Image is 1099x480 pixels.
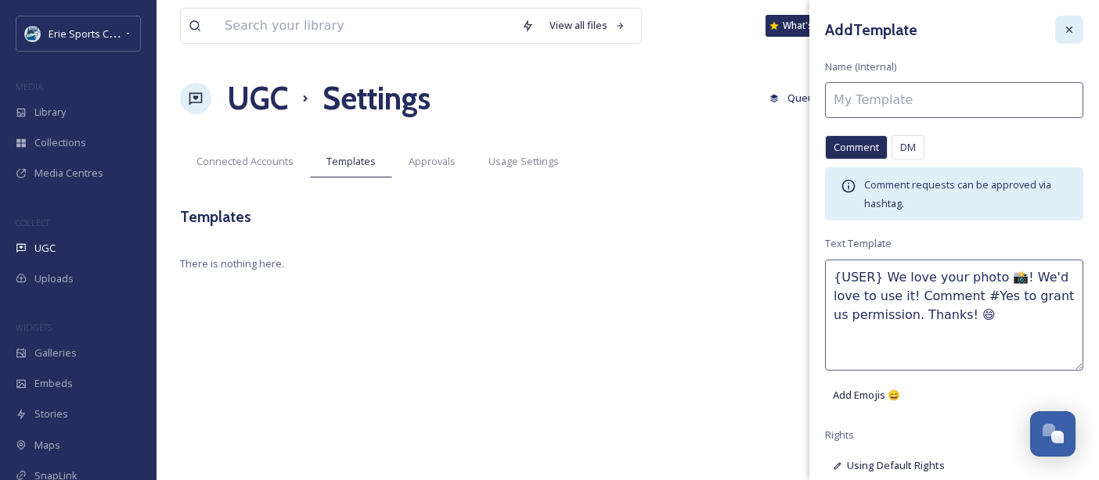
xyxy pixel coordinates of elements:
span: Name (Internal) [825,59,896,74]
span: Comment [834,140,879,155]
span: Media Centres [34,166,103,181]
span: Stories [34,407,68,421]
a: Queued [762,83,842,113]
input: Search your library [217,9,513,43]
span: COLLECT [16,217,49,228]
span: Erie Sports Commission [49,26,160,41]
input: My Template [825,82,1083,118]
span: Library [34,105,66,120]
span: Galleries [34,346,77,360]
a: View all files [542,10,633,41]
button: Queued [762,83,834,113]
span: DM [900,140,916,155]
span: Embeds [34,376,73,391]
span: Maps [34,438,60,453]
span: Text Template [825,236,892,251]
span: Collections [34,135,86,150]
h3: Add Template [825,19,917,41]
h3: Templates [180,206,251,228]
span: Uploads [34,271,74,286]
span: Rights [825,428,854,442]
textarea: {USER} We love your photo 📸! We'd love to use it! Comment #Yes to grant us permission. Thanks! 😄 [825,260,1083,371]
span: Using Default Rights [847,458,945,473]
button: Open Chat [1030,411,1076,457]
span: There is nothing here. [180,256,1076,271]
span: Add Emojis 😄 [833,388,900,403]
h1: Settings [322,75,431,122]
span: Comment requests can be approved via hashtag. [864,177,1051,210]
span: Usage Settings [488,154,559,169]
a: What's New [766,15,844,37]
a: UGC [227,75,288,122]
img: VisitErie_ESC_Logo_white-type-v2%20%281%29.png [25,26,41,41]
span: WIDGETS [16,321,52,333]
span: Connected Accounts [196,154,294,169]
span: UGC [34,241,56,256]
span: MEDIA [16,81,43,92]
span: Templates [326,154,376,169]
span: Approvals [409,154,456,169]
